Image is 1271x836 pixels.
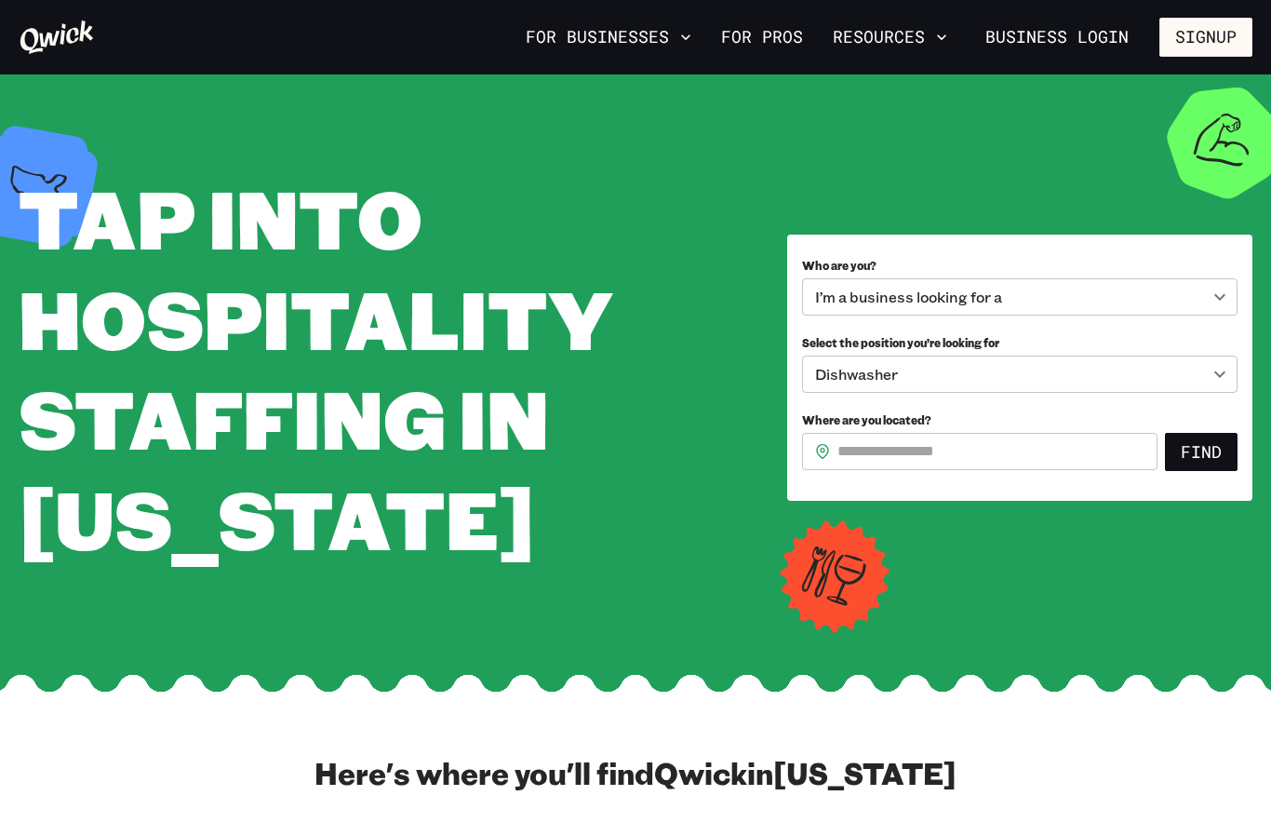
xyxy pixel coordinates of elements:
[19,164,612,572] span: Tap into Hospitality Staffing in [US_STATE]
[1159,18,1252,57] button: Signup
[970,18,1144,57] a: Business Login
[802,258,876,273] span: Who are you?
[1165,433,1238,472] button: Find
[714,21,810,53] a: For Pros
[802,356,1238,393] div: Dishwasher
[518,21,699,53] button: For Businesses
[825,21,955,53] button: Resources
[314,754,957,791] h2: Here's where you'll find Qwick in [US_STATE]
[802,278,1238,316] div: I’m a business looking for a
[802,412,931,427] span: Where are you located?
[802,335,999,350] span: Select the position you’re looking for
